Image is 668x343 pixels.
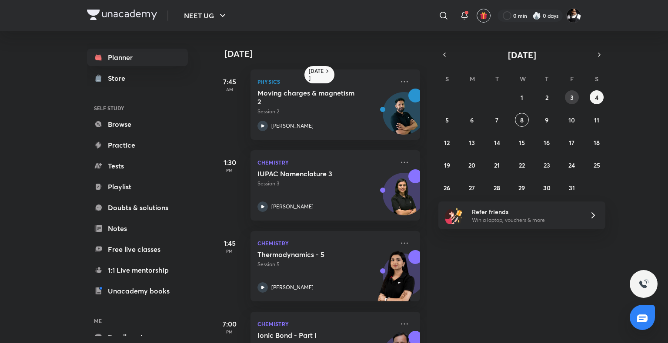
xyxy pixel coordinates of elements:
[594,161,600,169] abbr: October 25, 2025
[465,113,479,127] button: October 6, 2025
[257,76,394,87] p: Physics
[212,319,247,329] h5: 7:00
[257,89,366,106] h5: Moving charges & magnetism 2
[545,116,548,124] abbr: October 9, 2025
[257,238,394,248] p: Chemistry
[470,75,475,83] abbr: Monday
[212,329,247,334] p: PM
[543,184,551,192] abbr: October 30, 2025
[257,319,394,329] p: Chemistry
[309,68,324,82] h6: [DATE]
[540,158,554,172] button: October 23, 2025
[545,93,548,102] abbr: October 2, 2025
[212,248,247,254] p: PM
[440,113,454,127] button: October 5, 2025
[257,157,394,168] p: Chemistry
[495,116,498,124] abbr: October 7, 2025
[372,250,420,310] img: unacademy
[468,161,475,169] abbr: October 20, 2025
[515,90,529,104] button: October 1, 2025
[518,184,525,192] abbr: October 29, 2025
[515,181,529,195] button: October 29, 2025
[565,135,579,149] button: October 17, 2025
[515,113,529,127] button: October 8, 2025
[212,87,247,92] p: AM
[212,168,247,173] p: PM
[212,157,247,168] h5: 1:30
[470,116,474,124] abbr: October 6, 2025
[271,203,314,211] p: [PERSON_NAME]
[440,181,454,195] button: October 26, 2025
[565,113,579,127] button: October 10, 2025
[87,220,188,237] a: Notes
[477,9,491,23] button: avatar
[540,181,554,195] button: October 30, 2025
[271,122,314,130] p: [PERSON_NAME]
[472,216,579,224] p: Win a laptop, vouchers & more
[87,10,157,20] img: Company Logo
[257,250,366,259] h5: Thermodynamics - 5
[87,10,157,22] a: Company Logo
[590,113,604,127] button: October 11, 2025
[490,181,504,195] button: October 28, 2025
[87,69,188,87] a: Store
[383,97,425,139] img: Avatar
[257,261,394,268] p: Session 5
[521,93,523,102] abbr: October 1, 2025
[569,184,575,192] abbr: October 31, 2025
[508,49,536,61] span: [DATE]
[594,139,600,147] abbr: October 18, 2025
[444,184,450,192] abbr: October 26, 2025
[594,116,599,124] abbr: October 11, 2025
[87,101,188,115] h6: SELF STUDY
[565,158,579,172] button: October 24, 2025
[540,135,554,149] button: October 16, 2025
[87,282,188,300] a: Unacademy books
[565,90,579,104] button: October 3, 2025
[590,158,604,172] button: October 25, 2025
[212,238,247,248] h5: 1:45
[490,135,504,149] button: October 14, 2025
[451,49,593,61] button: [DATE]
[257,169,366,178] h5: IUPAC Nomenclature 3
[495,75,499,83] abbr: Tuesday
[494,161,500,169] abbr: October 21, 2025
[519,139,525,147] abbr: October 15, 2025
[257,108,394,115] p: Session 2
[638,279,649,289] img: ttu
[87,241,188,258] a: Free live classes
[87,178,188,195] a: Playlist
[532,11,541,20] img: streak
[465,135,479,149] button: October 13, 2025
[87,157,188,175] a: Tests
[520,75,526,83] abbr: Wednesday
[87,115,188,133] a: Browse
[490,113,504,127] button: October 7, 2025
[271,284,314,291] p: [PERSON_NAME]
[520,116,524,124] abbr: October 8, 2025
[444,139,450,147] abbr: October 12, 2025
[444,161,450,169] abbr: October 19, 2025
[469,184,475,192] abbr: October 27, 2025
[565,181,579,195] button: October 31, 2025
[570,75,574,83] abbr: Friday
[494,184,500,192] abbr: October 28, 2025
[595,75,598,83] abbr: Saturday
[569,139,574,147] abbr: October 17, 2025
[544,139,550,147] abbr: October 16, 2025
[540,90,554,104] button: October 2, 2025
[590,90,604,104] button: October 4, 2025
[445,207,463,224] img: referral
[87,313,188,328] h6: ME
[465,181,479,195] button: October 27, 2025
[87,199,188,216] a: Doubts & solutions
[494,139,500,147] abbr: October 14, 2025
[568,161,575,169] abbr: October 24, 2025
[257,331,366,340] h5: Ionic Bond - Part I
[465,158,479,172] button: October 20, 2025
[440,135,454,149] button: October 12, 2025
[179,7,233,24] button: NEET UG
[445,75,449,83] abbr: Sunday
[545,75,548,83] abbr: Thursday
[490,158,504,172] button: October 21, 2025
